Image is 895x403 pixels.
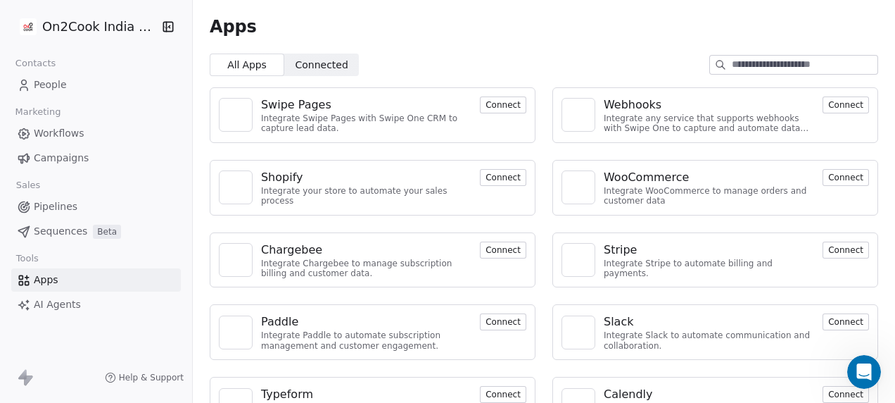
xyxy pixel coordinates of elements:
div: Chargebee [261,242,322,259]
p: How can we help? [28,148,253,172]
span: AI Agents [34,297,81,312]
img: NA [225,177,246,198]
span: Messages [117,309,165,318]
a: NA [219,316,253,349]
a: Connect [480,243,526,256]
button: Help [188,273,281,330]
img: NA [568,322,589,343]
a: Calendly [604,386,814,403]
div: Slack [604,314,633,330]
img: Profile image for Harinder [28,23,56,51]
div: Integrate any service that supports webhooks with Swipe One to capture and automate data workflows. [604,113,814,134]
div: Integrate Chargebee to manage subscription billing and customer data. [261,259,471,279]
a: Connect [480,98,526,111]
span: Workflows [34,126,84,141]
span: Beta [93,225,121,239]
img: NA [225,249,246,271]
div: Send us a message [29,201,235,216]
span: Apps [210,16,257,37]
img: NA [568,177,589,198]
a: Campaigns [11,147,181,170]
div: WooCommerce [604,169,689,186]
span: Campaigns [34,151,89,166]
span: Apps [34,273,58,287]
a: Connect [480,170,526,184]
div: Webhooks [604,97,661,113]
div: Integrate your store to automate your sales process [261,186,471,206]
a: NA [219,98,253,132]
a: Webhooks [604,97,814,113]
span: Tools [10,248,44,269]
a: Connect [823,170,869,184]
div: Send us a message [14,190,267,228]
a: NA [219,243,253,277]
a: Shopify [261,169,471,186]
button: Connect [480,314,526,330]
button: Connect [480,169,526,186]
button: On2Cook India Pvt. Ltd. [17,15,152,39]
div: Close [242,23,267,48]
a: NA [219,170,253,204]
span: Connected [295,58,348,73]
a: Paddle [261,314,471,330]
img: NA [568,249,589,271]
a: Connect [480,315,526,328]
div: Paddle [261,314,298,330]
span: Sales [10,175,46,196]
button: Connect [480,97,526,113]
iframe: Intercom live chat [847,355,881,389]
img: NA [225,104,246,125]
div: Integrate Paddle to automate subscription management and customer engagement. [261,330,471,351]
div: Calendly [604,386,652,403]
a: Pipelines [11,195,181,218]
img: NA [568,104,589,125]
span: Home [31,309,63,318]
button: Messages [94,273,187,330]
img: NA [225,322,246,343]
button: Connect [480,242,526,259]
a: NA [561,98,595,132]
a: Help & Support [105,372,184,383]
span: People [34,77,67,92]
a: Workflows [11,122,181,145]
a: SequencesBeta [11,220,181,243]
button: Connect [823,242,869,259]
a: Connect [823,98,869,111]
div: Integrate Stripe to automate billing and payments. [604,259,814,279]
button: Connect [823,97,869,113]
a: People [11,73,181,97]
div: Integrate Swipe Pages with Swipe One CRM to capture lead data. [261,113,471,134]
a: Chargebee [261,242,471,259]
a: NA [561,243,595,277]
button: Connect [823,169,869,186]
button: Connect [480,386,526,403]
a: WooCommerce [604,169,814,186]
button: Connect [823,386,869,403]
div: Integrate Slack to automate communication and collaboration. [604,330,814,351]
a: Slack [604,314,814,330]
div: Integrate WooCommerce to manage orders and customer data [604,186,814,206]
span: Pipelines [34,199,77,214]
a: Apps [11,268,181,292]
a: AI Agents [11,293,181,316]
a: Swipe Pages [261,97,471,113]
img: Profile image for Siddarth [82,23,110,51]
img: on2cook%20logo-04%20copy.jpg [20,18,37,35]
div: Typeform [261,386,313,403]
img: Profile image for Mrinal [55,23,83,51]
p: Hi [PERSON_NAME] 👋 [28,100,253,148]
a: Connect [823,315,869,328]
div: Swipe Pages [261,97,331,113]
div: Shopify [261,169,303,186]
span: Help [223,309,246,318]
a: NA [561,316,595,349]
span: Help & Support [119,372,184,383]
span: Sequences [34,224,87,239]
span: Marketing [9,101,67,123]
button: Connect [823,314,869,330]
a: Connect [480,387,526,401]
a: Stripe [604,242,814,259]
a: Connect [823,387,869,401]
div: Stripe [604,242,637,259]
a: Connect [823,243,869,256]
